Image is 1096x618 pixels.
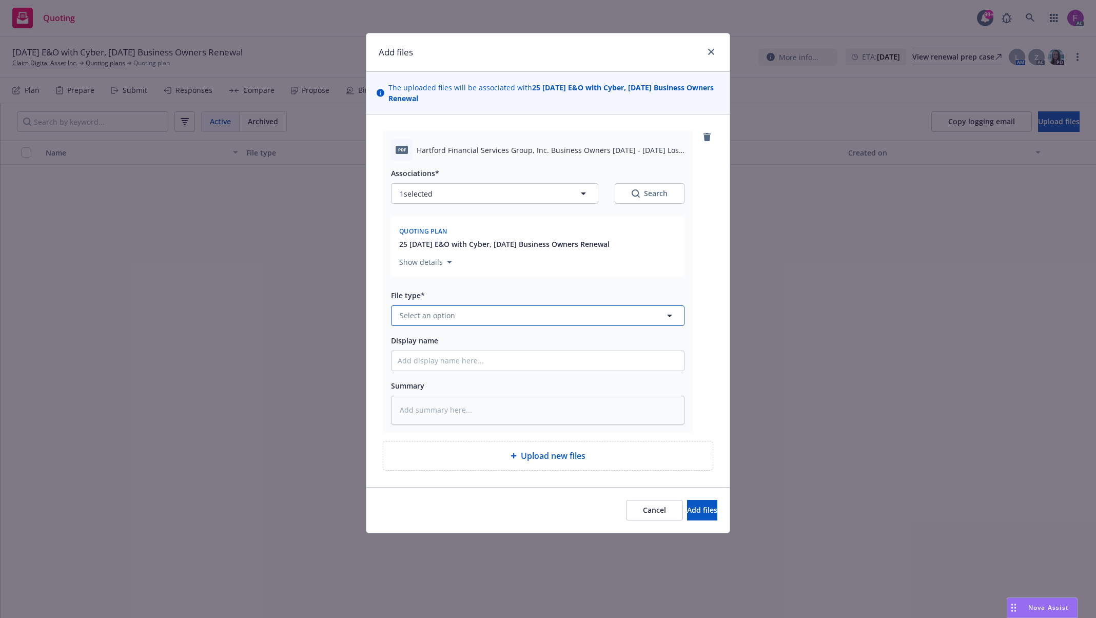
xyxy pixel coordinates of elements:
[1007,598,1020,617] div: Drag to move
[701,131,713,143] a: remove
[379,46,413,59] h1: Add files
[400,188,433,199] span: 1 selected
[632,188,668,199] div: Search
[391,291,425,300] span: File type*
[705,46,717,58] a: close
[1028,603,1069,612] span: Nova Assist
[396,146,408,153] span: pdf
[388,82,719,104] span: The uploaded files will be associated with
[395,256,456,268] button: Show details
[643,505,666,515] span: Cancel
[388,83,714,103] strong: 25 [DATE] E&O with Cyber, [DATE] Business Owners Renewal
[391,381,424,391] span: Summary
[383,441,713,471] div: Upload new files
[400,310,455,321] span: Select an option
[391,183,598,204] button: 1selected
[1007,597,1078,618] button: Nova Assist
[687,505,717,515] span: Add files
[391,336,438,345] span: Display name
[626,500,683,520] button: Cancel
[632,189,640,198] svg: Search
[391,168,439,178] span: Associations*
[417,145,684,156] span: Hartford Financial Services Group, Inc. Business Owners [DATE] - [DATE] Loss Runs - Valued [DATE]...
[391,305,684,326] button: Select an option
[392,351,684,371] input: Add display name here...
[399,239,610,249] button: 25 [DATE] E&O with Cyber, [DATE] Business Owners Renewal
[521,450,585,462] span: Upload new files
[399,227,447,236] span: Quoting plan
[687,500,717,520] button: Add files
[615,183,684,204] button: SearchSearch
